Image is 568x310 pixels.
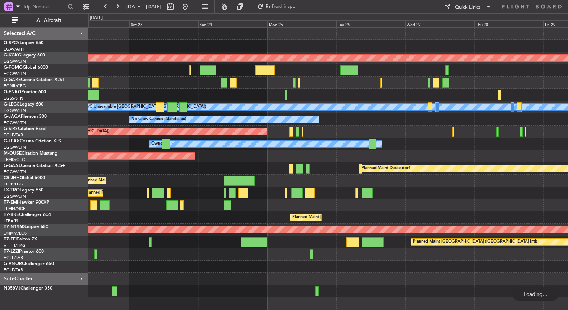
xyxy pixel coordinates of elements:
div: Wed 27 [405,20,474,27]
a: N358VJChallenger 350 [4,286,52,291]
div: Sun 24 [198,20,267,27]
a: LGAV/ATH [4,46,24,52]
span: G-SPCY [4,41,20,45]
a: T7-N1960Legacy 650 [4,225,48,229]
span: [DATE] - [DATE] [126,3,161,10]
span: G-GAAL [4,164,21,168]
a: LFPB/LBG [4,181,23,187]
span: G-JAGA [4,114,21,119]
span: All Aircraft [19,18,78,23]
div: A/C Unavailable [GEOGRAPHIC_DATA] ([GEOGRAPHIC_DATA]) [85,101,206,113]
a: G-VNORChallenger 650 [4,262,54,266]
button: Quick Links [440,1,495,13]
div: Planned Maint [GEOGRAPHIC_DATA] ([GEOGRAPHIC_DATA]) [292,212,409,223]
div: [DATE] [90,15,103,21]
a: EGLF/FAB [4,255,23,261]
a: M-OUSECitation Mustang [4,151,58,156]
span: G-LEAX [4,139,20,143]
div: No Crew Cannes (Mandelieu) [131,114,186,125]
a: LFMD/CEQ [4,157,25,162]
a: LFMN/NCE [4,206,26,211]
span: T7-BRE [4,213,19,217]
div: Planned Maint Dusseldorf [361,163,410,174]
a: EGLF/FAB [4,267,23,273]
input: Trip Number [23,1,65,12]
a: G-LEAXCessna Citation XLS [4,139,61,143]
a: G-GARECessna Citation XLS+ [4,78,65,82]
a: EGLF/FAB [4,132,23,138]
div: Sat 23 [129,20,199,27]
span: G-SIRS [4,127,18,131]
span: T7-EMI [4,200,18,205]
a: G-KGKGLegacy 600 [4,53,45,58]
a: EGGW/LTN [4,120,26,126]
a: EGNR/CEG [4,83,26,89]
a: CS-JHHGlobal 6000 [4,176,45,180]
a: VHHH/HKG [4,243,26,248]
a: EGGW/LTN [4,71,26,77]
div: Planned Maint [GEOGRAPHIC_DATA] ([GEOGRAPHIC_DATA] Intl) [413,236,537,248]
span: G-ENRG [4,90,21,94]
span: G-GARE [4,78,21,82]
a: EGGW/LTN [4,108,26,113]
div: Quick Links [455,4,480,11]
a: G-JAGAPhenom 300 [4,114,47,119]
a: EGGW/LTN [4,59,26,64]
div: Thu 28 [474,20,543,27]
a: G-SIRSCitation Excel [4,127,46,131]
div: Owner [151,138,164,149]
div: Mon 25 [267,20,336,27]
span: T7-N1960 [4,225,25,229]
button: All Aircraft [8,14,81,26]
span: G-KGKG [4,53,21,58]
a: G-LEGCLegacy 600 [4,102,43,107]
a: G-GAALCessna Citation XLS+ [4,164,65,168]
div: Fri 22 [60,20,129,27]
a: T7-EMIHawker 900XP [4,200,49,205]
div: Loading... [512,287,559,301]
a: LTBA/ISL [4,218,20,224]
span: LX-TRO [4,188,20,193]
a: LX-TROLegacy 650 [4,188,43,193]
a: T7-FFIFalcon 7X [4,237,37,242]
span: G-LEGC [4,102,20,107]
span: M-OUSE [4,151,22,156]
span: CS-JHH [4,176,20,180]
div: Tue 26 [336,20,406,27]
span: T7-LZZI [4,249,19,254]
a: G-FOMOGlobal 6000 [4,65,48,70]
button: Refreshing... [254,1,298,13]
a: EGGW/LTN [4,169,26,175]
span: Refreshing... [265,4,296,9]
span: N358VJ [4,286,20,291]
a: EGSS/STN [4,96,23,101]
a: G-SPCYLegacy 650 [4,41,43,45]
a: T7-LZZIPraetor 600 [4,249,44,254]
a: G-ENRGPraetor 600 [4,90,46,94]
a: DNMM/LOS [4,230,27,236]
span: G-FOMO [4,65,23,70]
span: G-VNOR [4,262,22,266]
a: EGGW/LTN [4,145,26,150]
a: T7-BREChallenger 604 [4,213,51,217]
a: EGGW/LTN [4,194,26,199]
span: T7-FFI [4,237,17,242]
